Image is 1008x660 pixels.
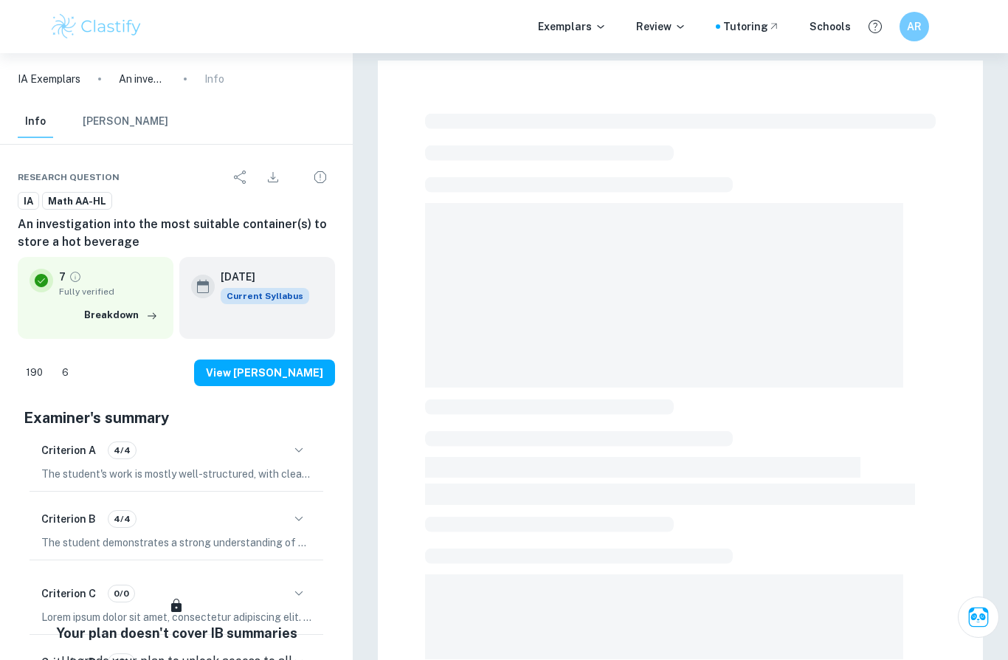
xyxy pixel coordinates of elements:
[204,71,224,87] p: Info
[80,304,162,326] button: Breakdown
[41,534,311,551] p: The student demonstrates a strong understanding of correct mathematical notation, symbols, and te...
[221,288,309,304] div: This exemplar is based on the current syllabus. Feel free to refer to it for inspiration/ideas wh...
[18,365,51,380] span: 190
[723,18,780,35] a: Tutoring
[59,269,66,285] p: 7
[258,162,288,192] div: Download
[56,623,297,644] h6: Your plan doesn't cover IB summaries
[538,18,607,35] p: Exemplars
[108,444,136,457] span: 4/4
[108,512,136,526] span: 4/4
[221,288,309,304] span: Current Syllabus
[18,216,335,251] h6: An investigation into the most suitable container(s) to store a hot beverage
[49,12,143,41] img: Clastify logo
[863,14,888,39] button: Help and Feedback
[18,192,39,210] a: IA
[18,171,120,184] span: Research question
[809,18,851,35] a: Schools
[18,194,38,209] span: IA
[18,71,80,87] a: IA Exemplars
[41,466,311,482] p: The student's work is mostly well-structured, with clear subdivisions in the body and a well-stat...
[305,162,335,192] div: Report issue
[906,18,923,35] h6: AR
[43,194,111,209] span: Math AA-HL
[41,511,96,527] h6: Criterion B
[18,361,51,385] div: Like
[41,442,96,458] h6: Criterion A
[291,168,303,186] div: Unbookmark
[69,270,82,283] a: Grade fully verified
[83,106,168,138] button: [PERSON_NAME]
[24,407,329,429] h5: Examiner's summary
[42,192,112,210] a: Math AA-HL
[636,18,686,35] p: Review
[54,365,77,380] span: 6
[900,12,929,41] button: AR
[119,71,166,87] p: An investigation into the most suitable container(s) to store a hot beverage
[54,361,77,385] div: Dislike
[958,597,999,638] button: Ask Clai
[194,360,335,386] button: View [PERSON_NAME]
[18,106,53,138] button: Info
[226,162,255,192] div: Share
[221,269,297,285] h6: [DATE]
[59,285,162,298] span: Fully verified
